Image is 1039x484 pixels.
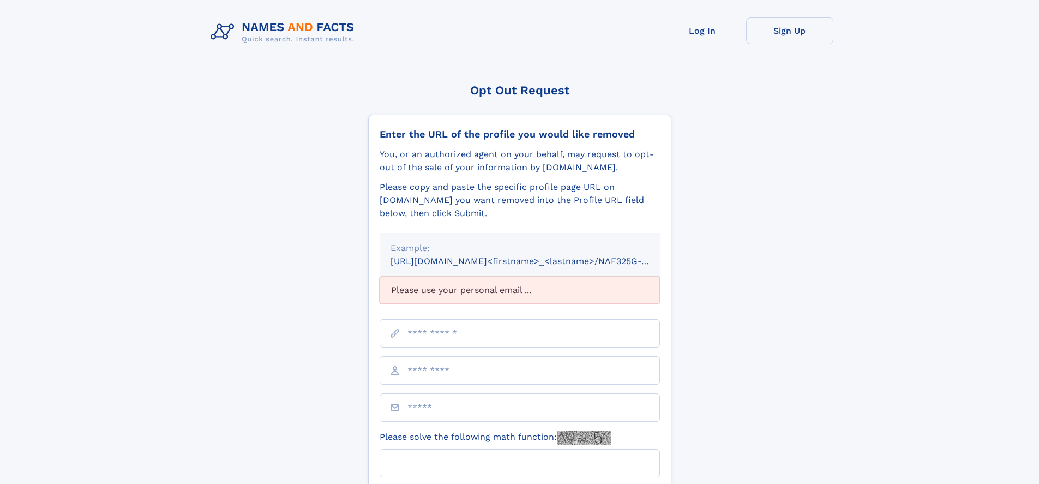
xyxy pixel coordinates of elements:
div: Please use your personal email ... [380,277,660,304]
div: Please copy and paste the specific profile page URL on [DOMAIN_NAME] you want removed into the Pr... [380,181,660,220]
label: Please solve the following math function: [380,431,611,445]
div: Example: [391,242,649,255]
div: Opt Out Request [368,83,671,97]
div: Enter the URL of the profile you would like removed [380,128,660,140]
img: Logo Names and Facts [206,17,363,47]
a: Sign Up [746,17,833,44]
a: Log In [659,17,746,44]
div: You, or an authorized agent on your behalf, may request to opt-out of the sale of your informatio... [380,148,660,174]
small: [URL][DOMAIN_NAME]<firstname>_<lastname>/NAF325G-xxxxxxxx [391,256,681,266]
